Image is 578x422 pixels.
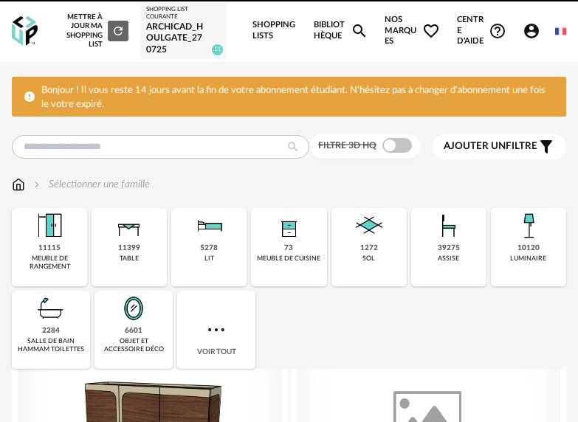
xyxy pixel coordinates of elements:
img: Sol.png [351,208,387,243]
span: Help Circle Outline icon [489,22,506,40]
div: Mettre à jour ma Shopping List [55,13,128,49]
div: sol [362,255,375,263]
div: lit [204,255,214,263]
div: 1272 [360,243,378,253]
div: objet et accessoire déco [99,337,168,354]
img: Miroir.png [116,291,151,326]
div: 73 [284,243,293,253]
img: svg+xml;base64,PHN2ZyB3aWR0aD0iMTYiIGhlaWdodD0iMTciIHZpZXdCb3g9IjAgMCAxNiAxNyIgZmlsbD0ibm9uZSIgeG... [12,177,25,192]
span: Heart Outline icon [422,22,440,40]
span: Magnify icon [351,22,368,40]
img: Literie.png [191,208,227,243]
div: 39275 [438,243,460,253]
div: 11399 [118,243,140,253]
div: Shopping List courante [146,6,221,21]
div: assise [438,255,459,263]
span: Account Circle icon [523,22,540,40]
span: filtre [444,140,537,153]
span: Account Circle icon [523,22,547,40]
a: Shopping List courante ARCHICAD_HOULGATE_270725 11 [146,6,221,56]
span: Centre d'aideHelp Circle Outline icon [457,15,506,47]
span: Refresh icon [111,27,125,34]
span: 11 [212,44,223,55]
div: 10120 [517,243,540,253]
div: 6601 [125,326,142,336]
span: Ajouter un [444,141,506,151]
img: Meuble%20de%20rangement.png [32,208,67,243]
img: Rangement.png [271,208,306,243]
div: luminaire [510,255,546,263]
img: svg+xml;base64,PHN2ZyB3aWR0aD0iMTYiIGhlaWdodD0iMTYiIHZpZXdCb3g9IjAgMCAxNiAxNiIgZmlsbD0ibm9uZSIgeG... [31,177,43,192]
button: Ajouter unfiltre Filter icon [433,134,566,159]
div: salle de bain hammam toilettes [16,337,86,354]
img: fr [555,26,566,37]
div: 2284 [42,326,60,336]
span: Filter icon [537,138,555,156]
span: Filtre 3D HQ [318,141,376,150]
img: Assise.png [431,208,467,243]
div: 5278 [200,243,218,253]
img: Table.png [111,208,147,243]
img: more.7b13dc1.svg [204,318,228,342]
div: Sélectionner une famille [31,177,150,192]
img: OXP [12,16,38,46]
div: 11115 [38,243,61,253]
div: table [120,255,139,263]
div: Voir tout [177,291,255,369]
div: meuble de rangement [16,255,83,271]
img: Salle%20de%20bain.png [33,291,69,326]
span: Bonjour ! Il vous reste 14 jours avant la fin de votre abonnement étudiant. N'hésitez pas à chang... [41,86,546,109]
div: ARCHICAD_HOULGATE_270725 [146,21,221,56]
img: Luminaire.png [511,208,546,243]
div: meuble de cuisine [257,255,320,263]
